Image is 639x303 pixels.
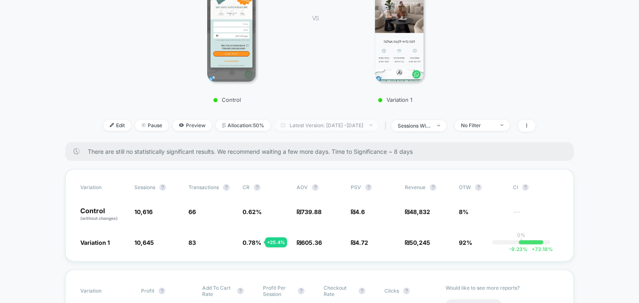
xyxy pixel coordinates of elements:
span: ₪ [405,208,430,215]
span: AOV [297,184,308,190]
span: 4.72 [355,239,368,246]
img: rebalance [222,123,225,128]
span: 4.6 [355,208,365,215]
span: + [532,246,535,252]
span: 48,832 [409,208,430,215]
button: ? [298,288,305,294]
img: end [437,125,440,126]
span: Variation [80,285,126,297]
span: 10,616 [134,208,153,215]
span: Profit Per Session [263,285,294,297]
span: CR [243,184,250,190]
span: Sessions [134,184,155,190]
span: ₪ [351,239,368,246]
span: Pause [135,120,168,131]
span: | [383,120,391,132]
span: CI [513,184,559,191]
span: ₪ [405,239,430,246]
span: 66 [188,208,196,215]
span: Variation 1 [80,239,110,246]
img: calendar [281,123,285,127]
span: PSV [351,184,361,190]
p: | [520,238,522,244]
span: 83 [188,239,196,246]
img: end [369,124,372,126]
span: ₪ [297,239,322,246]
span: --- [513,209,559,222]
img: edit [110,123,114,127]
span: 739.88 [301,208,322,215]
p: Variation 1 [327,96,463,103]
span: 73.18 % [528,246,553,252]
span: ₪ [351,208,365,215]
span: Allocation: 50% [216,120,270,131]
div: sessions with impression [398,123,431,129]
p: Would like to see more reports? [446,285,559,291]
span: ₪ [297,208,322,215]
button: ? [159,288,165,294]
span: (without changes) [80,216,118,221]
button: ? [312,184,319,191]
img: end [141,123,146,127]
span: Edit [104,120,131,131]
button: ? [403,288,410,294]
span: There are still no statistically significant results. We recommend waiting a few more days . Time... [88,148,557,155]
span: 50,245 [409,239,430,246]
span: 10,645 [134,239,154,246]
span: Variation [80,184,126,191]
button: ? [237,288,244,294]
button: ? [359,288,365,294]
p: Control [80,207,126,222]
button: ? [365,184,372,191]
span: 0.78 % [243,239,261,246]
button: ? [522,184,529,191]
button: ? [223,184,230,191]
span: VS [312,15,319,22]
button: ? [430,184,436,191]
span: OTW [459,184,505,191]
span: 8% [459,208,468,215]
span: -9.23 % [509,246,528,252]
img: end [500,124,503,126]
button: ? [475,184,482,191]
p: 0% [517,232,525,238]
span: Checkout Rate [324,285,354,297]
span: 92% [459,239,472,246]
span: Transactions [188,184,219,190]
span: 605.36 [301,239,322,246]
span: Clicks [384,288,399,294]
span: Revenue [405,184,426,190]
button: ? [254,184,260,191]
p: Control [159,96,295,103]
button: ? [159,184,166,191]
span: Latest Version: [DATE] - [DATE] [275,120,379,131]
span: Preview [173,120,212,131]
div: + 25.4 % [265,237,287,247]
span: Add To Cart Rate [202,285,233,297]
span: Profit [141,288,154,294]
div: No Filter [461,122,494,128]
span: 0.62 % [243,208,262,215]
